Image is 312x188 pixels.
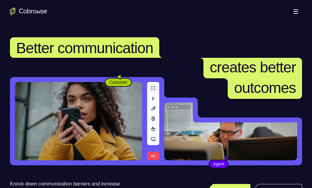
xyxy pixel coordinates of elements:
span: Agent [209,161,228,167]
span: creates better [210,59,296,76]
span: Better communication [16,40,153,56]
a: Go to the home page [10,7,47,15]
img: A customer support agent talking on the phone [164,103,297,160]
img: A series of tools used in co-browsing sessions [147,82,159,160]
span: Customer [105,79,131,85]
span: outcomes [234,80,296,96]
img: A customer holding their phone [15,82,142,160]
